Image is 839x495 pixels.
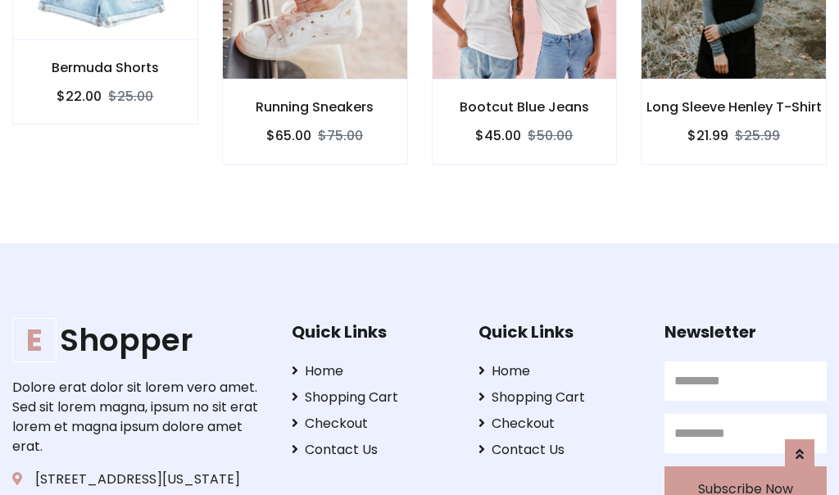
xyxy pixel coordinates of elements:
a: Home [292,361,454,381]
span: E [12,318,57,362]
p: Dolore erat dolor sit lorem vero amet. Sed sit lorem magna, ipsum no sit erat lorem et magna ipsu... [12,378,266,456]
a: Checkout [478,414,641,434]
del: $25.99 [735,126,780,145]
h1: Shopper [12,322,266,359]
p: [STREET_ADDRESS][US_STATE] [12,470,266,489]
a: Home [478,361,641,381]
h6: $21.99 [687,128,728,143]
h6: $45.00 [475,128,521,143]
h6: Running Sneakers [223,99,407,115]
del: $75.00 [318,126,363,145]
a: Shopping Cart [478,388,641,407]
h5: Quick Links [292,322,454,342]
h6: Bermuda Shorts [13,60,197,75]
a: Contact Us [292,440,454,460]
h6: $22.00 [57,89,102,104]
h6: $65.00 [266,128,311,143]
h6: Bootcut Blue Jeans [433,99,617,115]
h5: Newsletter [664,322,827,342]
a: Shopping Cart [292,388,454,407]
h5: Quick Links [478,322,641,342]
del: $50.00 [528,126,573,145]
h6: Long Sleeve Henley T-Shirt [642,99,826,115]
a: Contact Us [478,440,641,460]
a: Checkout [292,414,454,434]
del: $25.00 [108,87,153,106]
a: EShopper [12,322,266,359]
